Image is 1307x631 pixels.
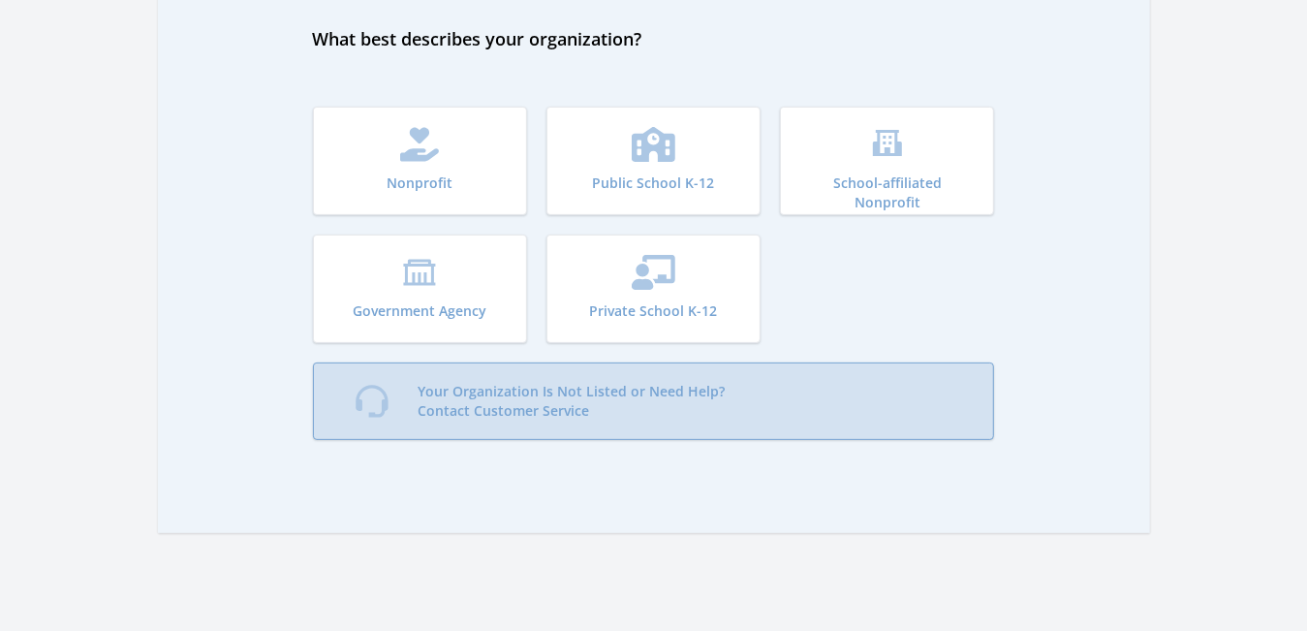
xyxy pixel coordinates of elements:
[589,301,717,321] p: Private School K-12
[353,301,486,321] p: Government Agency
[387,174,452,193] p: Nonprofit
[780,107,994,215] button: School-affiliated Nonprofit
[808,174,966,212] p: School-affiliated Nonprofit
[592,174,714,193] p: Public School K-12
[313,235,527,343] button: Government Agency
[313,25,995,52] h2: What best describes your organization?
[546,107,761,215] button: Public School K-12
[313,107,527,215] button: Nonprofit
[419,382,726,421] p: Your Organization Is Not Listed or Need Help? Contact Customer Service
[313,363,995,440] a: Your Organization Is Not Listed or Need Help?Contact Customer Service
[546,235,761,343] button: Private School K-12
